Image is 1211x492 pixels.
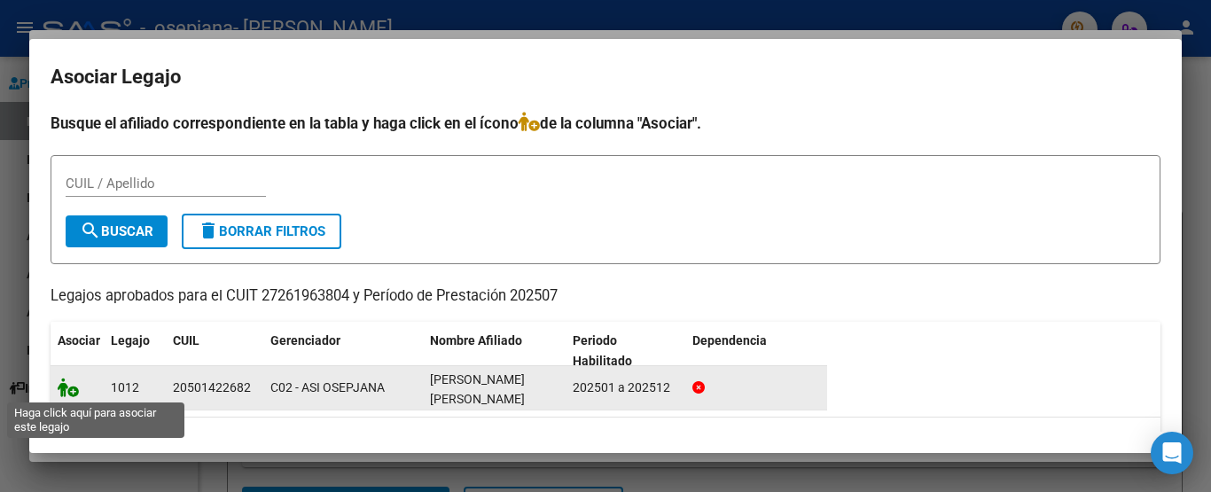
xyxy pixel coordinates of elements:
[270,333,340,348] span: Gerenciador
[51,285,1160,308] p: Legajos aprobados para el CUIT 27261963804 y Período de Prestación 202507
[182,214,341,249] button: Borrar Filtros
[270,380,385,394] span: C02 - ASI OSEPJANA
[58,333,100,348] span: Asociar
[566,322,685,380] datatable-header-cell: Periodo Habilitado
[80,220,101,241] mat-icon: search
[430,372,525,407] span: LOAIZA CARRANZA JERONIMO AUGUSTO
[692,333,767,348] span: Dependencia
[173,333,199,348] span: CUIL
[173,378,251,398] div: 20501422682
[573,378,678,398] div: 202501 a 202512
[111,333,150,348] span: Legajo
[51,112,1160,135] h4: Busque el afiliado correspondiente en la tabla y haga click en el ícono de la columna "Asociar".
[51,418,1160,462] div: 1 registros
[430,333,522,348] span: Nombre Afiliado
[263,322,423,380] datatable-header-cell: Gerenciador
[51,322,104,380] datatable-header-cell: Asociar
[166,322,263,380] datatable-header-cell: CUIL
[198,223,325,239] span: Borrar Filtros
[66,215,168,247] button: Buscar
[1151,432,1193,474] div: Open Intercom Messenger
[423,322,566,380] datatable-header-cell: Nombre Afiliado
[104,322,166,380] datatable-header-cell: Legajo
[80,223,153,239] span: Buscar
[573,333,632,368] span: Periodo Habilitado
[198,220,219,241] mat-icon: delete
[51,60,1160,94] h2: Asociar Legajo
[111,380,139,394] span: 1012
[685,322,828,380] datatable-header-cell: Dependencia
